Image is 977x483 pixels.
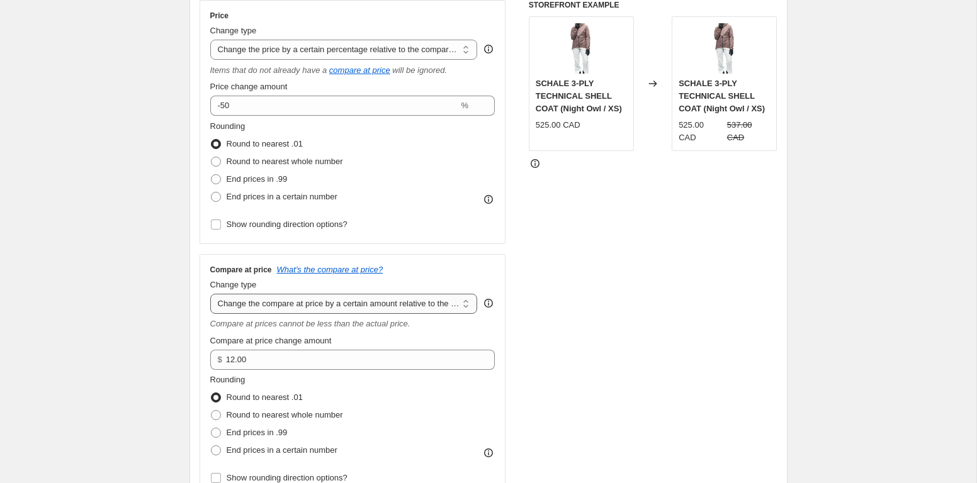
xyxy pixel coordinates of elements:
img: SCHALE-TUSCAN-2188_80x.jpg [556,23,606,74]
input: -20 [210,96,459,116]
button: What's the compare at price? [277,265,383,274]
div: help [482,297,495,309]
span: Round to nearest .01 [227,392,303,402]
strike: 537.00 CAD [727,119,771,144]
i: Items that do not already have a [210,65,327,75]
span: Round to nearest .01 [227,139,303,148]
span: Rounding [210,375,246,384]
h3: Price [210,11,229,21]
span: $ [218,355,222,364]
div: 525.00 CAD [679,119,722,144]
span: Show rounding direction options? [227,473,347,482]
span: Rounding [210,121,246,131]
span: End prices in .99 [227,174,288,184]
span: Round to nearest whole number [227,157,343,166]
span: End prices in a certain number [227,445,337,455]
div: help [482,43,495,55]
span: Price change amount [210,82,288,91]
span: Show rounding direction options? [227,219,347,229]
input: 12.00 [226,350,476,370]
img: SCHALE-TUSCAN-2188_80x.jpg [699,23,750,74]
span: % [461,101,468,110]
div: 525.00 CAD [536,119,580,131]
i: Compare at prices cannot be less than the actual price. [210,319,410,328]
span: SCHALE 3-PLY TECHNICAL SHELL COAT (Night Owl / XS) [536,79,622,113]
i: will be ignored. [392,65,447,75]
span: Change type [210,26,257,35]
h3: Compare at price [210,265,272,275]
span: SCHALE 3-PLY TECHNICAL SHELL COAT (Night Owl / XS) [679,79,765,113]
span: End prices in a certain number [227,192,337,201]
span: Change type [210,280,257,289]
button: compare at price [329,65,390,75]
span: Round to nearest whole number [227,410,343,419]
span: End prices in .99 [227,428,288,437]
span: Compare at price change amount [210,336,332,345]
